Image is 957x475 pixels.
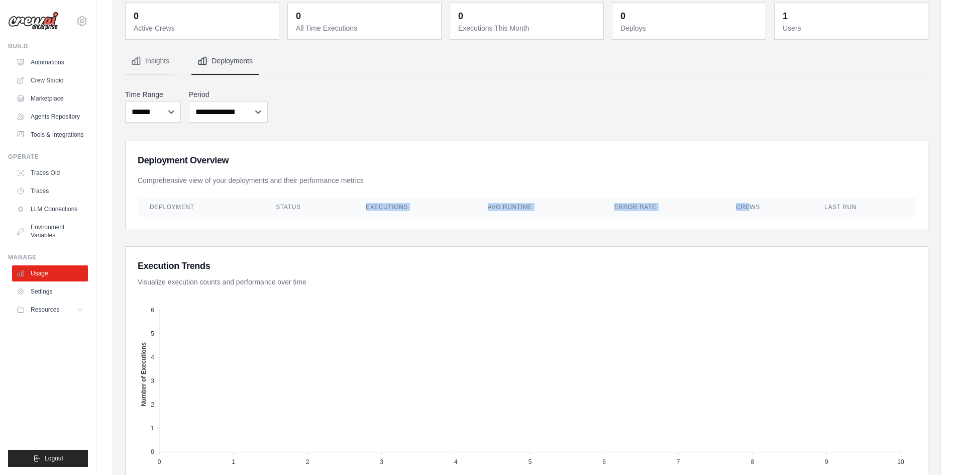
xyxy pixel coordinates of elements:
a: LLM Connections [12,201,88,217]
tspan: 7 [677,458,680,465]
tspan: 0 [158,458,161,465]
div: 1 [783,9,788,23]
text: Number of Executions [140,342,147,407]
div: 0 [296,9,301,23]
tspan: 4 [454,458,458,465]
a: Tools & Integrations [12,127,88,143]
dt: All Time Executions [296,23,435,33]
a: Traces [12,183,88,199]
p: Comprehensive view of your deployments and their performance metrics [138,175,916,185]
nav: Tabs [125,48,928,75]
tspan: 0 [151,448,154,455]
a: Crew Studio [12,72,88,88]
button: Deployments [191,48,259,75]
h3: Deployment Overview [138,153,916,167]
tspan: 4 [151,354,154,361]
p: Visualize execution counts and performance over time [138,277,916,287]
th: Deployment [138,197,264,217]
dt: Executions This Month [458,23,597,33]
div: 0 [620,9,625,23]
tspan: 10 [897,458,904,465]
tspan: 5 [528,458,532,465]
div: 0 [458,9,463,23]
div: Operate [8,153,88,161]
dt: Users [783,23,922,33]
tspan: 5 [151,330,154,337]
tspan: 6 [151,307,154,314]
button: Logout [8,450,88,467]
a: Settings [12,283,88,300]
a: Automations [12,54,88,70]
button: Insights [125,48,175,75]
tspan: 1 [151,425,154,432]
a: Traces Old [12,165,88,181]
img: Logo [8,12,58,31]
th: Executions [354,197,476,217]
tspan: 2 [151,401,154,408]
span: Logout [45,454,63,462]
label: Time Range [125,89,181,100]
tspan: 1 [232,458,235,465]
tspan: 3 [380,458,383,465]
tspan: 8 [751,458,754,465]
th: Error Rate [602,197,724,217]
th: Last Run [812,197,916,217]
dt: Deploys [620,23,760,33]
button: Resources [12,302,88,318]
tspan: 3 [151,377,154,385]
th: Avg Runtime [476,197,602,217]
h3: Execution Trends [138,259,916,273]
tspan: 2 [306,458,309,465]
label: Period [189,89,268,100]
div: 0 [134,9,139,23]
tspan: 9 [825,458,828,465]
tspan: 6 [602,458,606,465]
dt: Active Crews [134,23,273,33]
a: Marketplace [12,90,88,107]
a: Usage [12,265,88,281]
div: Build [8,42,88,50]
div: Manage [8,253,88,261]
a: Agents Repository [12,109,88,125]
a: Environment Variables [12,219,88,243]
th: Status [264,197,354,217]
th: Crews [724,197,812,217]
span: Resources [31,306,59,314]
